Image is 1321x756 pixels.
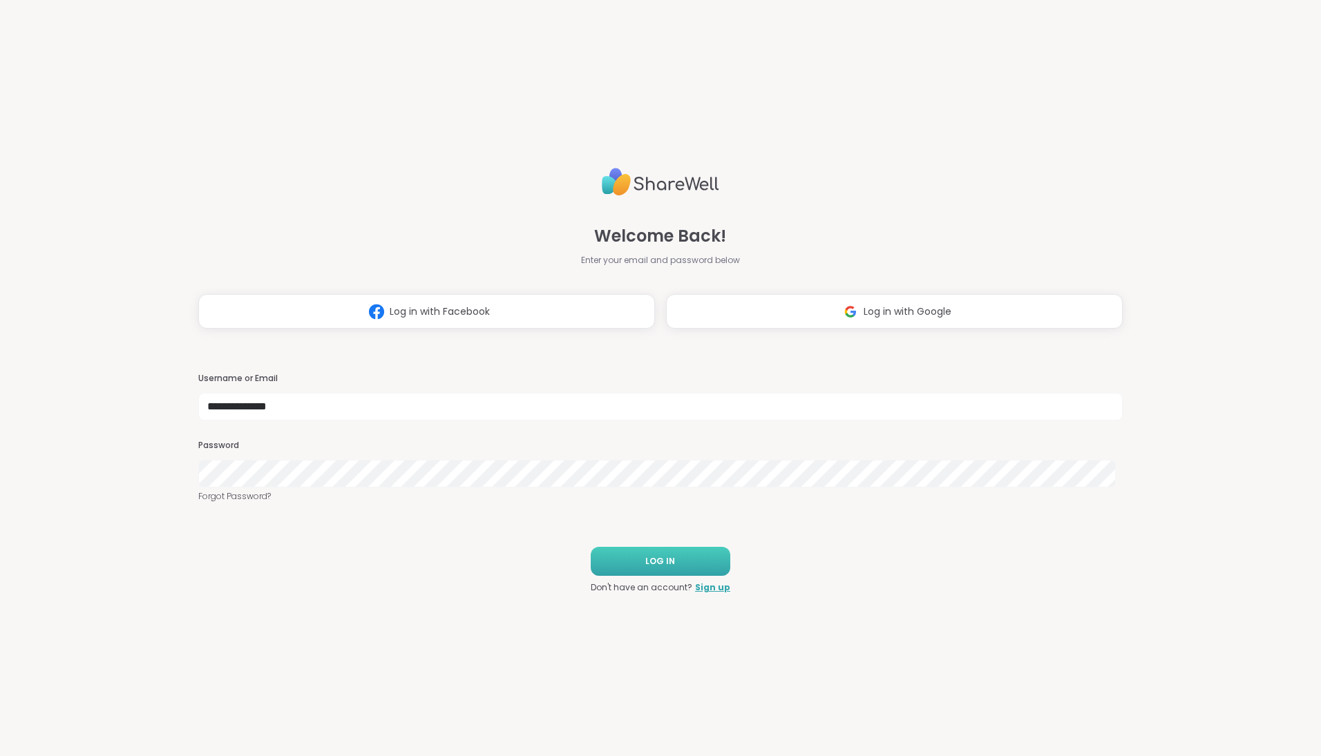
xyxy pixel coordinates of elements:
button: Log in with Google [666,294,1123,329]
img: ShareWell Logomark [837,299,864,324]
span: LOG IN [645,555,675,568]
span: Welcome Back! [594,224,726,249]
span: Log in with Facebook [390,304,490,319]
a: Forgot Password? [198,490,1123,503]
a: Sign up [695,581,730,594]
button: LOG IN [591,547,730,576]
span: Enter your email and password below [581,254,740,266]
img: ShareWell Logomark [363,299,390,324]
span: Log in with Google [864,304,951,319]
span: Don't have an account? [591,581,692,594]
h3: Username or Email [198,373,1123,385]
img: ShareWell Logo [602,162,719,202]
h3: Password [198,440,1123,452]
button: Log in with Facebook [198,294,655,329]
